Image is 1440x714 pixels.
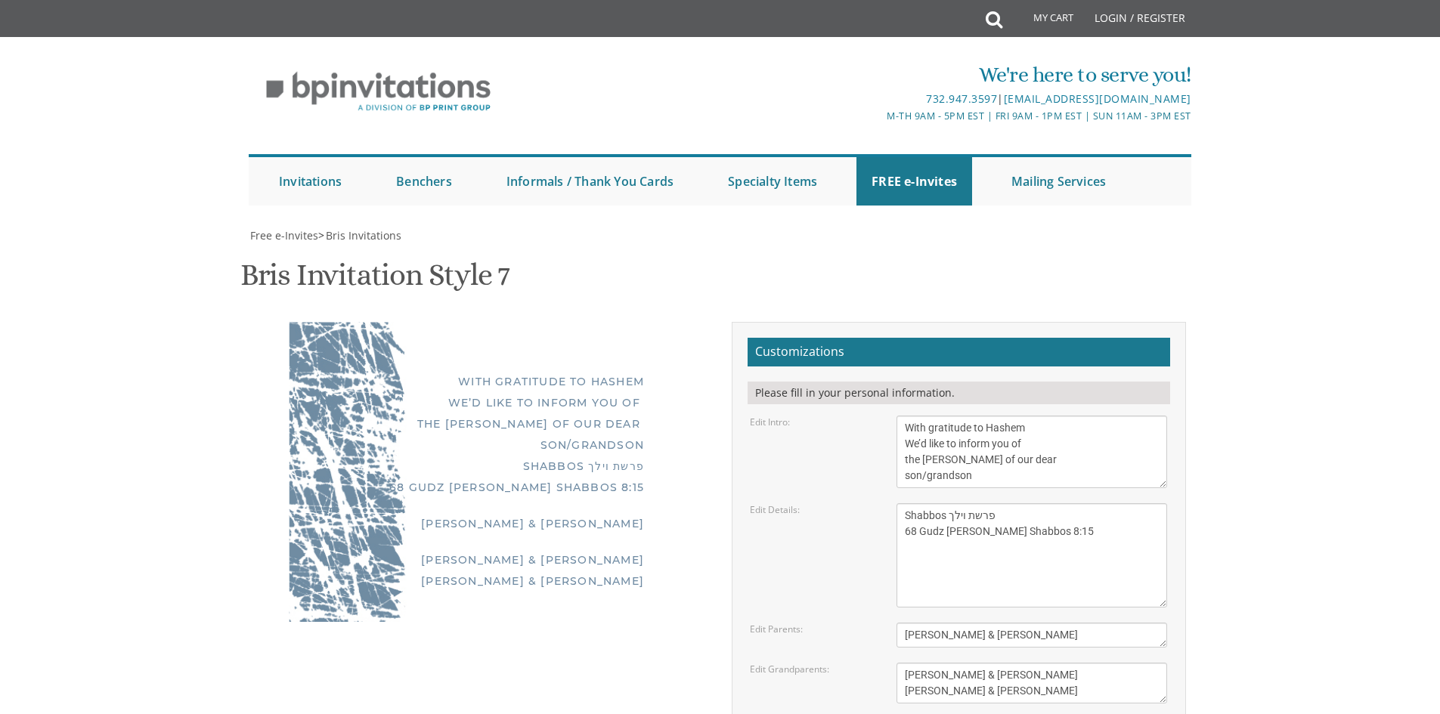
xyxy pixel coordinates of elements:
[250,228,318,243] span: Free e-Invites
[326,228,401,243] span: Bris Invitations
[750,416,790,428] label: Edit Intro:
[713,157,832,206] a: Specialty Items
[564,108,1191,124] div: M-Th 9am - 5pm EST | Fri 9am - 1pm EST | Sun 11am - 3pm EST
[1377,654,1425,699] iframe: chat widget
[750,663,829,675] label: Edit Grandparents:
[750,623,803,635] label: Edit Parents:
[856,157,972,206] a: FREE e-Invites
[564,90,1191,108] div: |
[897,623,1167,648] textarea: [PERSON_NAME] & [PERSON_NAME]
[249,60,508,123] img: BP Invitation Loft
[1004,91,1191,106] a: [EMAIL_ADDRESS][DOMAIN_NAME]
[319,549,644,592] div: [PERSON_NAME] & [PERSON_NAME] [PERSON_NAME] & [PERSON_NAME]
[240,258,509,303] h1: Bris Invitation Style 7
[264,157,357,206] a: Invitations
[750,503,800,516] label: Edit Details:
[748,382,1170,404] div: Please fill in your personal information.
[318,228,401,243] span: >
[319,456,644,498] div: Shabbos פרשת וילך 68 Gudz [PERSON_NAME] Shabbos 8:15
[897,663,1167,703] textarea: [PERSON_NAME] and [PERSON_NAME] [PERSON_NAME] and [PERSON_NAME]
[491,157,689,206] a: Informals / Thank You Cards
[381,157,467,206] a: Benchers
[319,513,644,534] div: [PERSON_NAME] & [PERSON_NAME]
[996,157,1121,206] a: Mailing Services
[324,228,401,243] a: Bris Invitations
[564,60,1191,90] div: We're here to serve you!
[748,338,1170,366] h2: Customizations
[319,371,644,456] div: With gratitude to Hashem We’d like to inform you of the [PERSON_NAME] of our dear son/grandson
[926,91,997,106] a: 732.947.3597
[1001,2,1084,39] a: My Cart
[249,228,318,243] a: Free e-Invites
[897,503,1167,607] textarea: [DATE] Shacharis: 6:30 am Bris: 8:00 AM [GEOGRAPHIC_DATA][PERSON_NAME] [STREET_ADDRESS]
[897,416,1167,488] textarea: With gratitude to Hashem We’d like to inform you of the bris of our dear son/grandson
